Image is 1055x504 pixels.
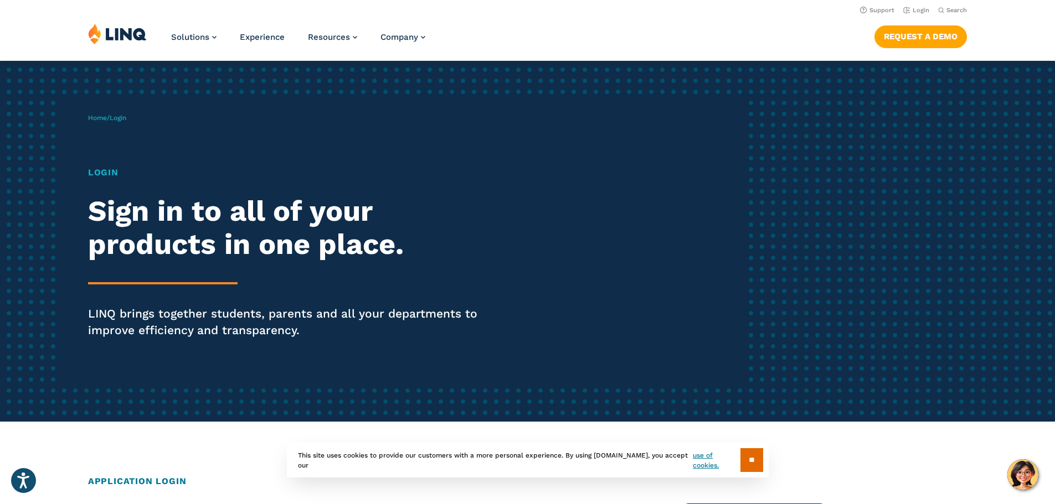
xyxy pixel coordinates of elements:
a: Solutions [171,32,217,42]
span: Login [110,114,126,122]
h1: Login [88,166,495,179]
nav: Button Navigation [874,23,967,48]
span: / [88,114,126,122]
a: Home [88,114,107,122]
p: LINQ brings together students, parents and all your departments to improve efficiency and transpa... [88,305,495,339]
span: Company [380,32,418,42]
span: Solutions [171,32,209,42]
a: Support [860,7,894,14]
a: Resources [308,32,357,42]
a: Company [380,32,425,42]
a: use of cookies. [693,450,740,470]
div: This site uses cookies to provide our customers with a more personal experience. By using [DOMAIN... [287,443,769,477]
h2: Sign in to all of your products in one place. [88,195,495,261]
span: Resources [308,32,350,42]
a: Request a Demo [874,25,967,48]
a: Login [903,7,929,14]
img: LINQ | K‑12 Software [88,23,147,44]
button: Open Search Bar [938,6,967,14]
button: Hello, have a question? Let’s chat. [1007,459,1038,490]
nav: Primary Navigation [171,23,425,60]
span: Search [946,7,967,14]
a: Experience [240,32,285,42]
